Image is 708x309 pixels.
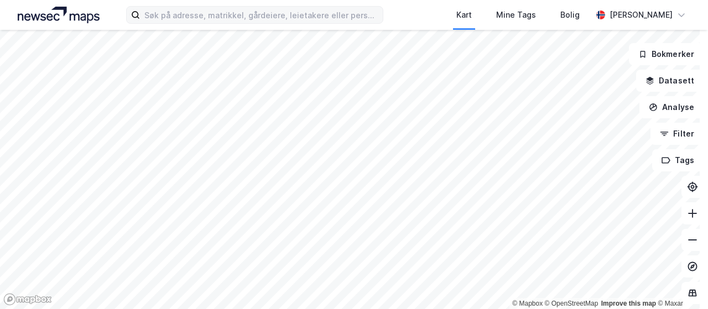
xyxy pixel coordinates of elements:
button: Bokmerker [629,43,704,65]
a: Mapbox [512,300,543,307]
img: logo.a4113a55bc3d86da70a041830d287a7e.svg [18,7,100,23]
div: Bolig [560,8,580,22]
input: Søk på adresse, matrikkel, gårdeiere, leietakere eller personer [140,7,383,23]
a: OpenStreetMap [545,300,598,307]
button: Filter [650,123,704,145]
div: Kart [456,8,472,22]
div: [PERSON_NAME] [610,8,673,22]
button: Tags [652,149,704,171]
button: Analyse [639,96,704,118]
iframe: Chat Widget [653,256,708,309]
div: Mine Tags [496,8,536,22]
a: Improve this map [601,300,656,307]
button: Datasett [636,70,704,92]
div: Kontrollprogram for chat [653,256,708,309]
a: Mapbox homepage [3,293,52,306]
